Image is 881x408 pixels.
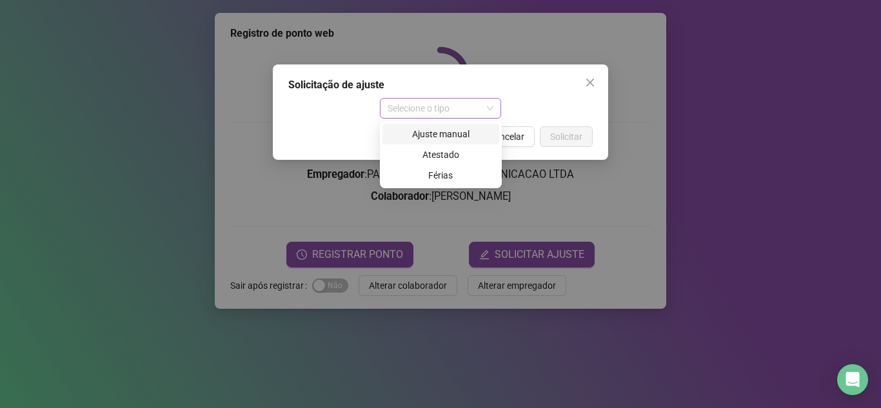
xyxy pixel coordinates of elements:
[837,364,868,395] div: Open Intercom Messenger
[540,126,593,147] button: Solicitar
[388,99,494,118] span: Selecione o tipo
[382,165,499,186] div: Férias
[479,126,535,147] button: Cancelar
[390,168,491,182] div: Férias
[489,130,524,144] span: Cancelar
[288,77,593,93] div: Solicitação de ajuste
[580,72,600,93] button: Close
[390,127,491,141] div: Ajuste manual
[382,124,499,144] div: Ajuste manual
[382,144,499,165] div: Atestado
[585,77,595,88] span: close
[390,148,491,162] div: Atestado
